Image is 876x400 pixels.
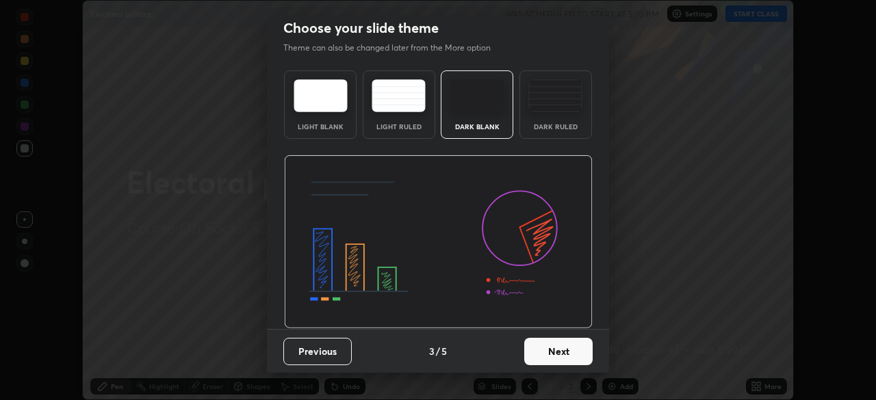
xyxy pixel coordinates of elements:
button: Next [524,338,593,365]
h4: 3 [429,344,435,358]
p: Theme can also be changed later from the More option [283,42,505,54]
button: Previous [283,338,352,365]
img: darkTheme.f0cc69e5.svg [450,79,504,112]
h2: Choose your slide theme [283,19,439,37]
div: Light Ruled [372,123,426,130]
img: lightTheme.e5ed3b09.svg [294,79,348,112]
img: darkThemeBanner.d06ce4a2.svg [284,155,593,329]
img: lightRuledTheme.5fabf969.svg [372,79,426,112]
div: Light Blank [293,123,348,130]
div: Dark Ruled [528,123,583,130]
h4: 5 [441,344,447,358]
img: darkRuledTheme.de295e13.svg [528,79,582,112]
h4: / [436,344,440,358]
div: Dark Blank [450,123,504,130]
